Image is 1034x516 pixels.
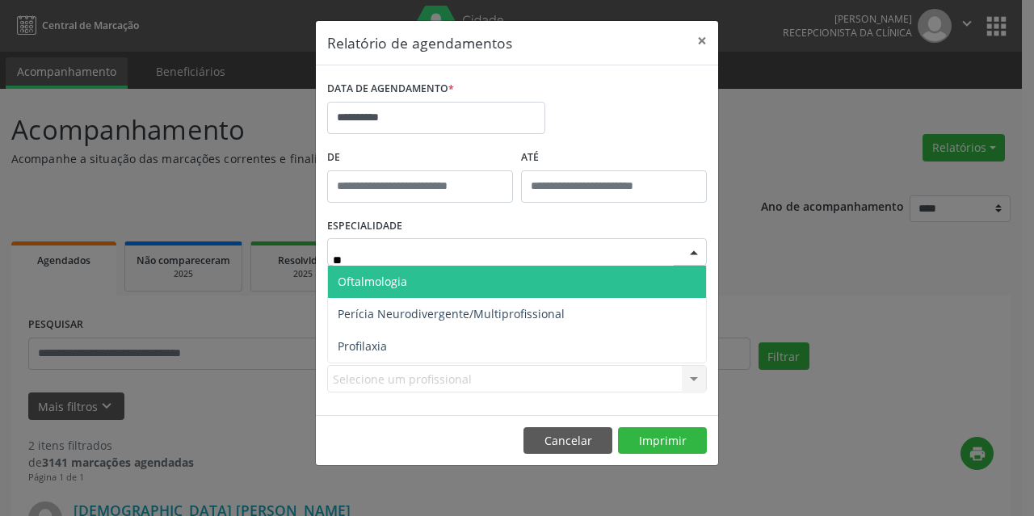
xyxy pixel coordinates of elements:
[327,214,402,239] label: ESPECIALIDADE
[686,21,718,61] button: Close
[523,427,612,455] button: Cancelar
[521,145,707,170] label: ATÉ
[338,338,387,354] span: Profilaxia
[338,306,565,321] span: Perícia Neurodivergente/Multiprofissional
[618,427,707,455] button: Imprimir
[327,77,454,102] label: DATA DE AGENDAMENTO
[327,145,513,170] label: De
[327,32,512,53] h5: Relatório de agendamentos
[338,274,407,289] span: Oftalmologia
